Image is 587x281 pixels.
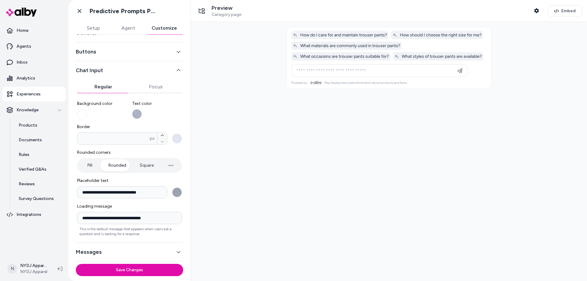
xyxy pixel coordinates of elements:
span: Border [77,124,182,130]
p: Experiences [17,91,41,97]
span: Embed [561,8,576,14]
button: Regular [77,81,130,93]
span: Rounded corners [77,150,182,156]
input: Placeholder text [77,186,167,198]
span: Background color [77,101,127,107]
button: Embed [548,5,582,17]
h1: Predictive Prompts PLP [89,7,158,15]
a: Rules [13,147,66,162]
button: Chat Input [76,66,183,75]
input: Borderpx [77,135,150,142]
button: Customize [146,22,183,34]
img: alby Logo [6,8,37,17]
button: Messages [76,248,183,256]
p: Knowledge [17,107,39,113]
a: Inbox [2,55,66,70]
button: Rounded [102,159,132,172]
p: Reviews [19,181,35,187]
a: Integrations [2,207,66,222]
button: NNYDJ Apparel ShopifyNYDJ Apparel [4,259,53,279]
p: Home [17,28,28,34]
p: Documents [19,137,42,143]
a: Products [13,118,66,133]
button: Placeholder text [172,187,182,197]
button: Buttons [76,47,183,56]
a: Home [2,23,66,38]
p: Survey Questions [19,196,54,202]
button: Focus [130,81,182,93]
p: Agents [17,43,31,50]
p: Preview [212,5,241,12]
a: Experiences [2,87,66,102]
input: Loading messageThis is the default message that appears when users ask a question and is waiting ... [77,212,182,224]
a: Documents [13,133,66,147]
span: N [7,264,17,274]
button: Knowledge [2,103,66,117]
button: Setup [76,22,111,34]
button: Pill [78,159,101,172]
span: Loading message [77,203,182,209]
button: Borderpx [172,134,182,143]
a: Agents [2,39,66,54]
button: Borderpx [157,139,167,145]
p: Analytics [17,75,35,81]
button: Square [134,159,160,172]
p: Products [19,122,37,128]
span: NYDJ Apparel [20,269,48,275]
a: Analytics [2,71,66,86]
a: Survey Questions [13,191,66,206]
a: Verified Q&As [13,162,66,177]
button: Borderpx [157,133,167,139]
div: Chat Input [76,75,183,238]
span: px [150,135,155,142]
span: Text color [132,101,182,107]
p: Integrations [17,212,41,218]
span: Category page [212,12,241,17]
button: Background color [77,109,87,119]
button: Save Changes [76,264,183,276]
a: Reviews [13,177,66,191]
p: Verified Q&As [19,166,46,172]
span: Placeholder text [77,178,182,184]
p: NYDJ Apparel Shopify [20,263,48,269]
p: This is the default message that appears when users ask a question and is waiting for a response. [77,227,182,236]
p: Rules [19,152,29,158]
p: Inbox [17,59,28,65]
button: Agent [111,22,146,34]
button: Text color [132,109,142,119]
